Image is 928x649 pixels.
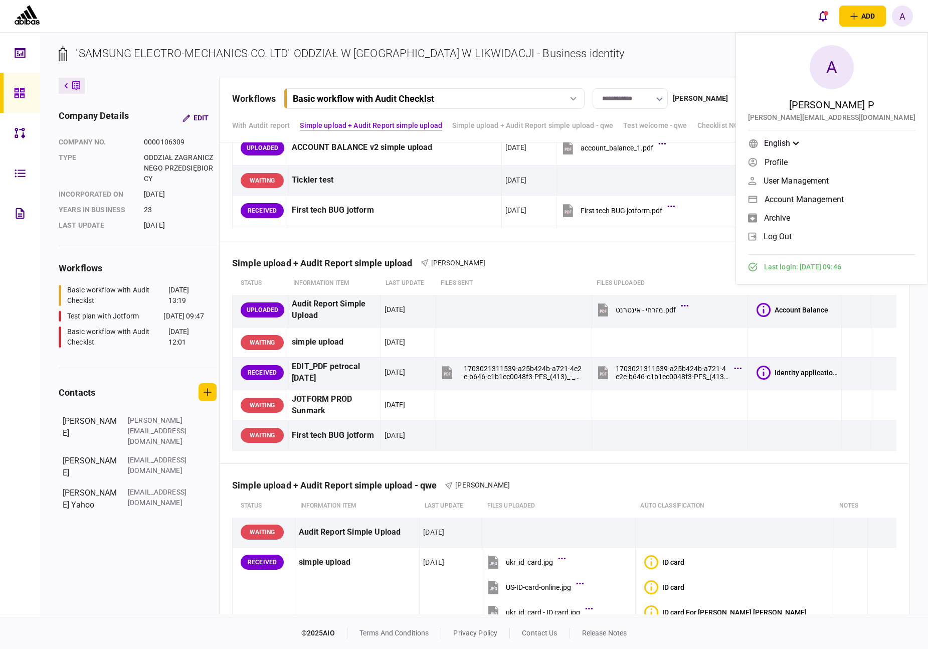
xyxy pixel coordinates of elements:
div: ID card [662,558,684,566]
div: Basic workflow with Audit Checklst [67,327,166,348]
div: company no. [59,137,134,147]
div: WAITING [241,173,284,188]
div: מזרחי - אינטרנט.pdf [616,306,676,314]
th: status [233,272,288,295]
a: Test welcome - qwe [623,120,687,131]
button: מזרחי - אינטרנט.pdf [596,298,686,321]
div: ACCOUNT BALANCE v2 simple upload [292,136,498,159]
div: ukr_id_card - ID card.jpg [506,608,580,616]
th: status [233,495,295,518]
th: last update [381,272,436,295]
div: WAITING [241,398,284,413]
th: Information item [288,272,381,295]
a: Checklist NO TAGS - qwe [697,120,778,131]
div: Basic workflow with Audit Checklst [293,93,434,104]
button: Edit [174,109,217,127]
div: incorporated on [59,189,134,200]
span: log out [764,232,792,241]
span: [PERSON_NAME] [455,481,510,489]
div: [DATE] [423,557,444,567]
th: Files uploaded [592,272,748,295]
span: Last login : [DATE] 09:46 [764,262,841,272]
div: UPLOADED [241,140,284,155]
button: A [892,6,913,27]
div: [PERSON_NAME] P [789,97,874,112]
div: JOTFORM PROD Sunmark [292,394,377,417]
span: User management [764,177,829,185]
div: RECEIVED [241,203,284,218]
button: Bad qualityID card [644,580,684,594]
div: [DATE] 09:47 [163,311,204,321]
th: last update [420,495,482,518]
a: Simple upload + Audit Report simple upload [300,120,442,131]
div: First tech BUG jotform [292,199,498,222]
a: Account management [748,192,915,207]
a: log out [748,229,915,244]
div: WAITING [241,428,284,443]
div: workflows [59,261,217,275]
div: workflows [232,92,276,105]
div: 0000106309 [144,137,217,147]
div: [DATE] [144,220,217,231]
div: [PERSON_NAME] [63,415,118,447]
div: account_balance_1.pdf [581,144,653,152]
div: Account Balance [775,306,828,314]
div: 23 [144,205,217,215]
a: privacy policy [453,629,497,637]
div: Audit Report Simple Upload [292,298,377,321]
div: [DATE] [385,337,406,347]
div: [PERSON_NAME] [63,455,118,479]
div: US-ID-card-online.jpg [506,583,571,591]
div: contacts [59,386,95,399]
div: [PERSON_NAME] [673,93,728,104]
th: notes [834,495,868,518]
div: RECEIVED [241,555,284,570]
a: release notes [582,629,627,637]
div: WAITING [241,525,284,540]
div: simple upload [292,331,377,354]
div: [EMAIL_ADDRESS][DOMAIN_NAME] [128,455,193,476]
button: 1703021311539-a25b424b-a721-4e2e-b646-c1b1ec0048f3-PFS_(413)_-_BLANK.pdf [440,361,583,384]
div: Tickler test [292,169,498,192]
a: terms and conditions [359,629,429,637]
span: [PERSON_NAME] [431,259,486,267]
div: [DATE] [505,175,526,185]
span: Account management [765,195,844,204]
div: [PERSON_NAME] Yahoo [63,487,118,511]
div: [DATE] [385,304,406,314]
div: [DATE] [385,430,406,440]
span: archive [764,214,791,222]
button: Account Balance [757,303,828,317]
div: UPLOADED [241,302,284,317]
button: Bad qualityID card [644,555,684,569]
a: Simple upload + Audit Report simple upload - qwe [452,120,613,131]
div: [DATE] [385,400,406,410]
button: First tech BUG jotform.pdf [561,199,672,222]
div: last update [59,220,134,231]
div: [DATE] [385,367,406,377]
div: Audit Report Simple Upload [299,521,416,544]
div: Bad quality [644,605,658,619]
div: EDIT_PDF petrocal [DATE] [292,361,377,384]
button: Bad qualityID card For ТКАЧЕНКО МАР'ЯНА ІВАНІВНА [644,605,807,619]
div: Bad quality [644,555,658,569]
a: contact us [522,629,557,637]
button: ukr_id_card.jpg [486,551,563,574]
div: First tech BUG jotform.pdf [581,207,662,215]
a: User management [748,173,915,188]
div: [DATE] [505,205,526,215]
div: [DATE] 12:01 [168,327,205,348]
div: Bad quality [644,580,658,594]
th: files sent [436,272,592,295]
button: Identity application form [757,366,838,380]
div: [PERSON_NAME][EMAIL_ADDRESS][DOMAIN_NAME] [748,112,915,123]
div: company details [59,109,129,127]
button: account_balance_1.pdf [561,136,663,159]
a: Basic workflow with Audit Checklst[DATE] 13:19 [59,285,204,306]
a: With Autdit report [232,120,290,131]
div: First tech BUG jotform [292,424,377,447]
img: client company logo [15,4,40,29]
div: Test plan with Jotform [67,311,139,321]
a: Test plan with Jotform[DATE] 09:47 [59,311,204,321]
